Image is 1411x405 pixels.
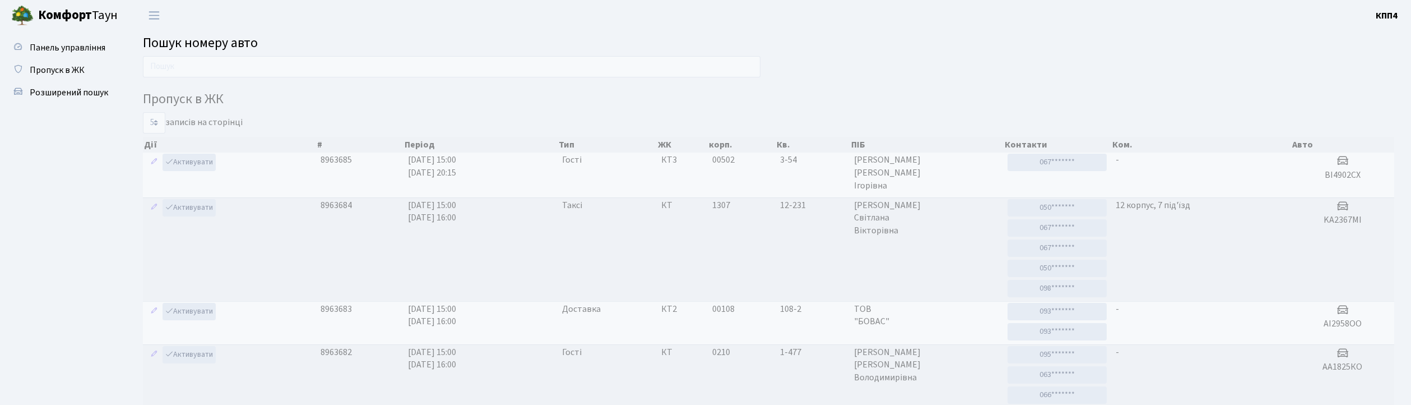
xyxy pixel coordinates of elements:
[38,6,118,25] span: Таун
[408,199,456,224] span: [DATE] 15:00 [DATE] 16:00
[30,42,105,54] span: Панель управління
[316,137,403,153] th: #
[403,137,558,153] th: Період
[321,154,352,166] span: 8963685
[661,199,703,212] span: КТ
[1295,170,1390,181] h5: ВI4902СХ
[780,199,845,212] span: 12-231
[708,137,776,153] th: корп.
[1291,137,1395,153] th: Авто
[143,33,258,53] span: Пошук номеру авто
[143,112,165,134] select: записів на сторінці
[321,346,352,358] span: 8963682
[408,303,456,328] span: [DATE] 15:00 [DATE] 16:00
[38,6,92,24] b: Комфорт
[1295,319,1390,329] h5: АІ2958ОО
[143,112,243,134] label: записів на сторінці
[661,303,703,316] span: КТ2
[712,346,730,358] span: 0210
[163,303,216,320] a: Активувати
[147,303,161,320] a: Редагувати
[780,346,845,359] span: 1-477
[147,154,161,171] a: Редагувати
[1004,137,1112,153] th: Контакти
[661,346,703,359] span: КТ
[1111,137,1291,153] th: Ком.
[558,137,657,153] th: Тип
[712,199,730,211] span: 1307
[1116,154,1119,166] span: -
[854,303,999,329] span: ТОВ "БОВАС"
[6,81,118,104] a: Розширений пошук
[143,91,1394,108] h4: Пропуск в ЖК
[30,86,108,99] span: Розширений пошук
[1376,9,1398,22] a: КПП4
[30,64,85,76] span: Пропуск в ЖК
[1376,10,1398,22] b: КПП4
[1295,362,1390,372] h5: АА1825КО
[163,154,216,171] a: Активувати
[776,137,850,153] th: Кв.
[780,303,845,316] span: 108-2
[140,6,168,25] button: Переключити навігацію
[657,137,708,153] th: ЖК
[11,4,34,27] img: logo.png
[321,303,352,315] span: 8963683
[1295,215,1390,225] h5: KA2367MI
[1116,303,1119,315] span: -
[321,199,352,211] span: 8963684
[1116,199,1190,211] span: 12 корпус, 7 під'їзд
[147,346,161,363] a: Редагувати
[562,154,582,167] span: Гості
[780,154,845,167] span: 3-54
[6,36,118,59] a: Панель управління
[854,154,999,192] span: [PERSON_NAME] [PERSON_NAME] Ігорівна
[143,56,760,77] input: Пошук
[1116,346,1119,358] span: -
[143,137,316,153] th: Дії
[408,346,456,371] span: [DATE] 15:00 [DATE] 16:00
[6,59,118,81] a: Пропуск в ЖК
[147,199,161,217] a: Редагувати
[562,346,582,359] span: Гості
[712,303,735,315] span: 00108
[661,154,703,167] span: КТ3
[850,137,1004,153] th: ПІБ
[408,154,456,179] span: [DATE] 15:00 [DATE] 20:15
[854,346,999,385] span: [PERSON_NAME] [PERSON_NAME] Володимирівна
[163,199,216,217] a: Активувати
[562,199,582,212] span: Таксі
[562,303,601,316] span: Доставка
[854,199,999,238] span: [PERSON_NAME] Світлана Вікторівна
[712,154,735,166] span: 00502
[163,346,216,363] a: Активувати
